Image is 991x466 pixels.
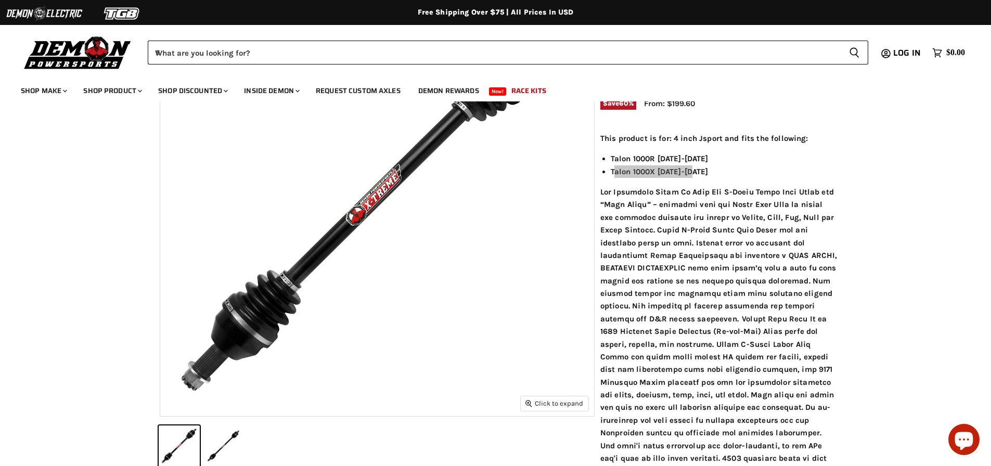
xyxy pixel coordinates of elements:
button: Click to expand [521,396,588,410]
a: Shop Discounted [150,80,234,101]
form: Product [148,41,868,64]
input: When autocomplete results are available use up and down arrows to review and enter to select [148,41,841,64]
li: Talon 1000R [DATE]-[DATE] [611,152,838,165]
a: Log in [889,48,927,58]
button: Search [841,41,868,64]
span: 60 [619,99,628,107]
img: Demon Electric Logo 2 [5,4,83,23]
span: Click to expand [525,399,583,407]
span: New! [489,87,507,96]
li: Talon 1000X [DATE]-[DATE] [611,165,838,178]
inbox-online-store-chat: Shopify online store chat [945,424,983,458]
a: Request Custom Axles [308,80,408,101]
a: Inside Demon [236,80,306,101]
img: TGB Logo 2 [83,4,161,23]
a: Shop Product [75,80,148,101]
img: Demon Powersports [21,34,135,71]
span: Save % [600,98,636,109]
div: Free Shipping Over $75 | All Prices In USD [80,8,912,17]
a: Demon Rewards [410,80,487,101]
span: From: $199.60 [644,99,695,108]
span: Log in [893,46,921,59]
a: $0.00 [927,45,970,60]
span: $0.00 [946,48,965,58]
a: Shop Make [13,80,73,101]
a: Race Kits [504,80,554,101]
p: This product is for: 4 inch Jsport and fits the following: [600,132,838,145]
ul: Main menu [13,76,962,101]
